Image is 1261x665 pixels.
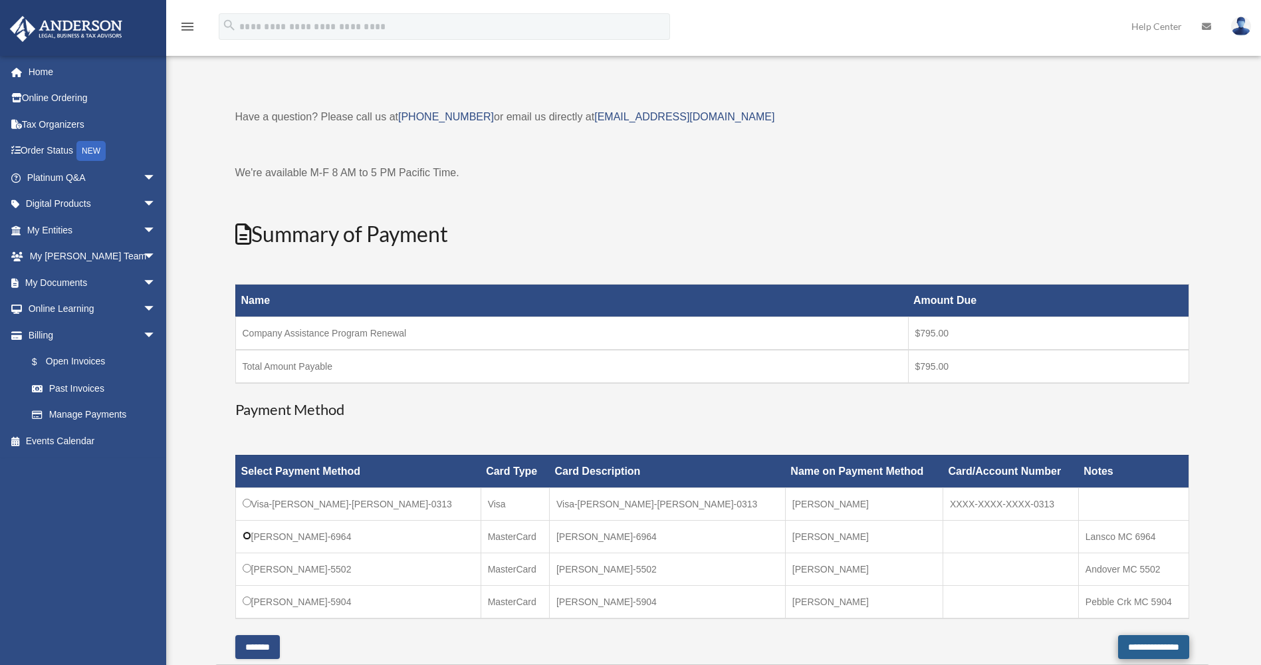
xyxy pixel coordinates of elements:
[39,354,46,370] span: $
[19,402,170,428] a: Manage Payments
[785,455,943,487] th: Name on Payment Method
[785,553,943,585] td: [PERSON_NAME]
[785,520,943,553] td: [PERSON_NAME]
[179,23,195,35] a: menu
[143,296,170,323] span: arrow_drop_down
[943,455,1078,487] th: Card/Account Number
[143,191,170,218] span: arrow_drop_down
[143,217,170,244] span: arrow_drop_down
[6,16,126,42] img: Anderson Advisors Platinum Portal
[9,164,176,191] a: Platinum Q&Aarrow_drop_down
[9,269,176,296] a: My Documentsarrow_drop_down
[9,428,176,454] a: Events Calendar
[9,138,176,165] a: Order StatusNEW
[549,455,785,487] th: Card Description
[9,111,176,138] a: Tax Organizers
[76,141,106,161] div: NEW
[1078,520,1189,553] td: Lansco MC 6964
[235,164,1189,182] p: We're available M-F 8 AM to 5 PM Pacific Time.
[235,455,481,487] th: Select Payment Method
[549,487,785,520] td: Visa-[PERSON_NAME]-[PERSON_NAME]-0313
[943,487,1078,520] td: XXXX-XXXX-XXXX-0313
[143,164,170,192] span: arrow_drop_down
[235,553,481,585] td: [PERSON_NAME]-5502
[481,553,549,585] td: MasterCard
[481,520,549,553] td: MasterCard
[908,350,1189,383] td: $795.00
[908,285,1189,317] th: Amount Due
[235,219,1189,249] h2: Summary of Payment
[481,585,549,618] td: MasterCard
[19,348,163,376] a: $Open Invoices
[549,585,785,618] td: [PERSON_NAME]-5904
[1078,455,1189,487] th: Notes
[9,296,176,323] a: Online Learningarrow_drop_down
[1078,585,1189,618] td: Pebble Crk MC 5904
[1078,553,1189,585] td: Andover MC 5502
[179,19,195,35] i: menu
[549,553,785,585] td: [PERSON_NAME]-5502
[235,285,908,317] th: Name
[9,243,176,270] a: My [PERSON_NAME] Teamarrow_drop_down
[19,375,170,402] a: Past Invoices
[481,455,549,487] th: Card Type
[235,585,481,618] td: [PERSON_NAME]-5904
[785,487,943,520] td: [PERSON_NAME]
[235,487,481,520] td: Visa-[PERSON_NAME]-[PERSON_NAME]-0313
[398,111,494,122] a: [PHONE_NUMBER]
[1231,17,1251,36] img: User Pic
[481,487,549,520] td: Visa
[235,400,1189,420] h3: Payment Method
[785,585,943,618] td: [PERSON_NAME]
[9,217,176,243] a: My Entitiesarrow_drop_down
[235,520,481,553] td: [PERSON_NAME]-6964
[235,350,908,383] td: Total Amount Payable
[9,322,170,348] a: Billingarrow_drop_down
[9,59,176,85] a: Home
[143,322,170,349] span: arrow_drop_down
[143,243,170,271] span: arrow_drop_down
[222,18,237,33] i: search
[9,191,176,217] a: Digital Productsarrow_drop_down
[235,108,1189,126] p: Have a question? Please call us at or email us directly at
[549,520,785,553] td: [PERSON_NAME]-6964
[143,269,170,297] span: arrow_drop_down
[908,317,1189,350] td: $795.00
[9,85,176,112] a: Online Ordering
[235,317,908,350] td: Company Assistance Program Renewal
[594,111,774,122] a: [EMAIL_ADDRESS][DOMAIN_NAME]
